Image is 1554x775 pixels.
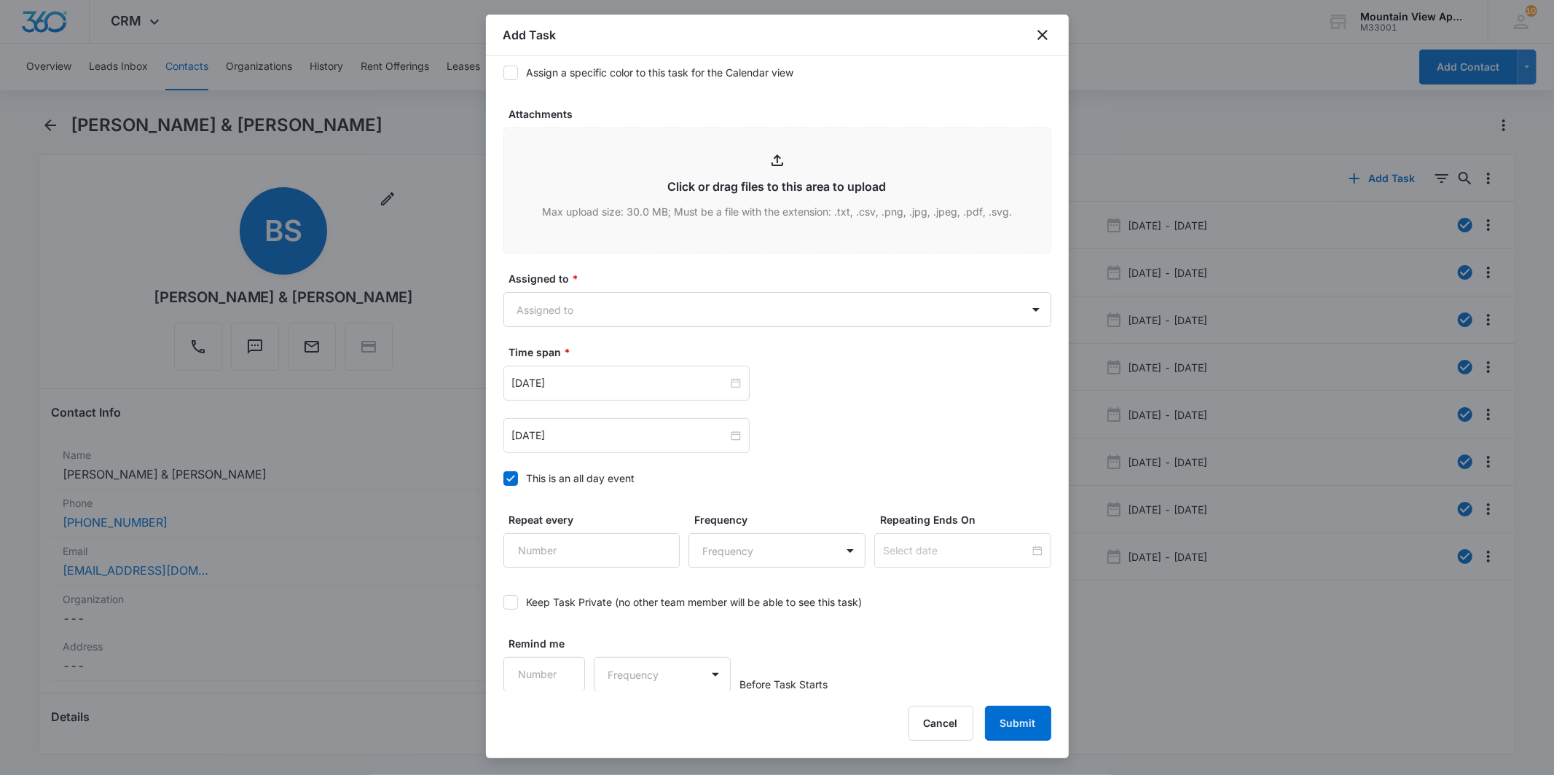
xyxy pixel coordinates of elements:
label: Repeating Ends On [880,512,1057,527]
button: Submit [985,706,1051,741]
h1: Add Task [503,26,557,44]
input: May 16, 2023 [512,375,728,391]
input: Select date [883,543,1029,559]
input: Number [503,657,586,692]
input: May 16, 2023 [512,428,728,444]
label: Time span [509,345,1057,360]
label: Assign a specific color to this task for the Calendar view [503,65,1051,80]
label: Frequency [694,512,871,527]
label: Repeat every [509,512,686,527]
label: Assigned to [509,271,1057,286]
div: Keep Task Private (no other team member will be able to see this task) [527,594,863,610]
label: Attachments [509,106,1057,122]
input: Number [503,533,680,568]
div: This is an all day event [527,471,635,486]
label: Remind me [509,636,592,651]
button: Cancel [909,706,973,741]
span: Before Task Starts [739,677,828,692]
button: close [1034,26,1051,44]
